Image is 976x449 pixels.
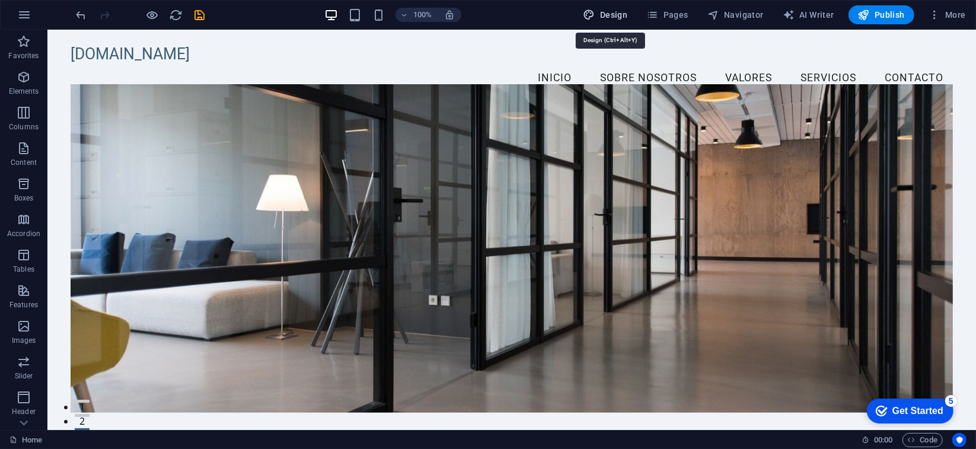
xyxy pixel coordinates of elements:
h6: Session time [862,433,893,447]
button: undo [74,8,88,22]
button: 3 [27,399,42,402]
p: Columns [9,122,39,132]
i: Save (Ctrl+S) [193,8,207,22]
div: 5 [85,2,97,14]
button: save [193,8,207,22]
span: : [882,435,884,444]
span: AI Writer [783,9,834,21]
button: 100% [395,8,438,22]
a: Click to cancel selection. Double-click to open Pages [9,433,42,447]
button: AI Writer [778,5,839,24]
p: Slider [15,371,33,381]
p: Features [9,300,38,310]
button: Design [579,5,633,24]
button: 1 [27,370,42,373]
i: Undo: Delete elements (Ctrl+Z) [75,8,88,22]
button: Pages [642,5,693,24]
button: Click here to leave preview mode and continue editing [145,8,160,22]
button: More [924,5,971,24]
span: Publish [858,9,905,21]
span: 00 00 [874,433,892,447]
button: Publish [849,5,914,24]
button: Navigator [703,5,768,24]
span: Navigator [707,9,764,21]
p: Favorites [8,51,39,60]
p: Header [12,407,36,416]
span: More [929,9,966,21]
span: Design [583,9,628,21]
p: Elements [9,87,39,96]
div: Get Started 5 items remaining, 0% complete [7,6,93,31]
div: Get Started [32,13,83,24]
button: Code [902,433,943,447]
p: Accordion [7,229,40,238]
button: 2 [27,384,42,387]
i: Reload page [170,8,183,22]
span: Code [908,433,937,447]
button: reload [169,8,183,22]
p: Images [12,336,36,345]
p: Content [11,158,37,167]
span: Pages [646,9,688,21]
h6: 100% [413,8,432,22]
p: Tables [13,265,34,274]
i: On resize automatically adjust zoom level to fit chosen device. [444,9,455,20]
button: Usercentrics [952,433,967,447]
p: Boxes [14,193,34,203]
